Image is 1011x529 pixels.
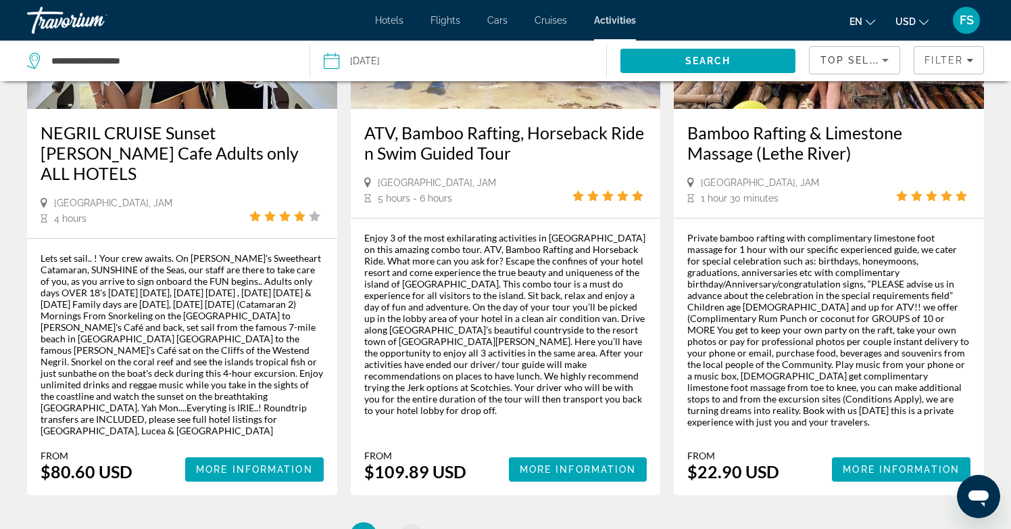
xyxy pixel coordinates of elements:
[895,16,916,27] span: USD
[364,122,647,163] a: ATV, Bamboo Rafting, Horseback Ride n Swim Guided Tour
[620,49,795,73] button: Search
[924,55,963,66] span: Filter
[687,450,779,461] div: From
[832,457,970,482] button: More Information
[324,41,606,81] button: [DATE]Date: Nov 28, 2025
[54,198,172,208] span: [GEOGRAPHIC_DATA], JAM
[41,450,132,461] div: From
[687,232,970,428] div: Private bamboo rafting with complimentary limestone foot massage for 1 hour with our specific exp...
[509,457,647,482] button: More Information
[54,213,87,224] span: 4 hours
[960,14,974,27] span: FS
[685,55,731,66] span: Search
[820,55,897,66] span: Top Sellers
[41,122,324,183] a: NEGRIL CRUISE Sunset [PERSON_NAME] Cafe Adults only ALL HOTELS
[843,464,960,475] span: More Information
[364,232,647,416] div: Enjoy 3 of the most exhilarating activities in [GEOGRAPHIC_DATA] on this amazing combo tour. ATV,...
[378,193,452,204] span: 5 hours - 6 hours
[957,475,1000,518] iframe: Button to launch messaging window
[41,461,132,482] div: $80.60 USD
[196,464,313,475] span: More Information
[375,15,403,26] a: Hotels
[687,122,970,163] a: Bamboo Rafting & Limestone Massage (Lethe River)
[820,52,889,68] mat-select: Sort by
[914,46,984,74] button: Filters
[41,252,324,436] div: Lets set sail.. ! Your crew awaits. On [PERSON_NAME]'s Sweetheart Catamaran, SUNSHINE of the Seas...
[849,11,875,31] button: Change language
[520,464,637,475] span: More Information
[701,177,819,188] span: [GEOGRAPHIC_DATA], JAM
[949,6,984,34] button: User Menu
[535,15,567,26] a: Cruises
[430,15,460,26] a: Flights
[378,177,496,188] span: [GEOGRAPHIC_DATA], JAM
[50,51,289,71] input: Search destination
[364,461,466,482] div: $109.89 USD
[895,11,929,31] button: Change currency
[849,16,862,27] span: en
[27,3,162,38] a: Travorium
[487,15,508,26] a: Cars
[687,461,779,482] div: $22.90 USD
[701,193,779,204] span: 1 hour 30 minutes
[185,457,324,482] button: More Information
[364,450,466,461] div: From
[594,15,636,26] a: Activities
